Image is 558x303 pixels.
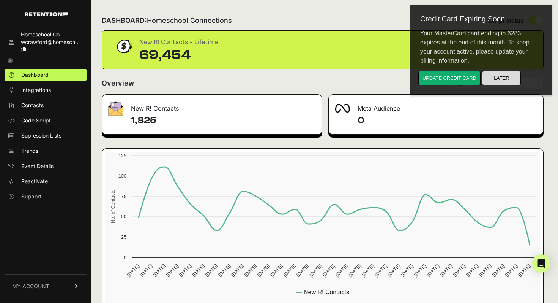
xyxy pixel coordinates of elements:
[5,175,87,187] a: Reactivate
[25,12,68,16] img: Retention.com
[102,15,232,26] h2: DASHBOARD:
[217,263,232,278] text: [DATE]
[5,130,87,142] a: Supression Lists
[21,39,80,45] span: wcrawford@homesch...
[5,274,87,298] a: MY ACCOUNT
[21,86,51,94] span: Integrations
[5,23,137,71] div: Your MasterCard card ending in 6283 expires at the end of this month. To keep your account active...
[360,263,375,278] text: [DATE]
[118,153,126,159] text: 125
[139,48,218,63] div: 69,454
[5,160,87,172] a: Event Details
[21,178,48,185] span: Reactivate
[21,162,54,170] span: Event Details
[230,263,245,278] text: [DATE]
[5,69,87,81] a: Dashboard
[243,263,258,278] text: [DATE]
[121,234,126,240] text: 25
[329,95,543,117] div: Meta Audience
[321,263,336,278] text: [DATE]
[269,263,284,278] text: [DATE]
[102,95,322,117] div: New R! Contacts
[5,9,137,23] div: Credit Card Expiring Soon
[21,31,84,38] div: Homeschool Co...
[5,29,87,56] a: Homeschool Co... wcrawford@homesch...
[426,263,440,278] text: [DATE]
[126,263,140,278] text: [DATE]
[335,104,350,113] img: fa-meta-2f981b61bb99beabf952f7030308934f19ce035c18b003e963880cc3fabeebb7.png
[204,263,219,278] text: [DATE]
[21,102,44,109] span: Contacts
[295,263,310,278] text: [DATE]
[139,263,153,278] text: [DATE]
[118,173,126,179] text: 100
[121,214,126,219] text: 50
[386,263,401,278] text: [DATE]
[191,263,206,278] text: [DATE]
[308,263,323,278] text: [DATE]
[374,263,388,278] text: [DATE]
[108,101,123,116] img: fa-envelope-19ae18322b30453b285274b1b8af3d052b27d846a4fbe8435d1a52b978f639a2.png
[139,37,218,48] div: New R! Contacts - Lifetime
[334,263,349,278] text: [DATE]
[282,263,297,278] text: [DATE]
[21,147,38,155] span: Trends
[102,78,134,89] h2: Overview
[131,114,316,127] h4: 1,825
[517,263,532,278] text: [DATE]
[5,114,87,127] a: Code Script
[304,289,349,295] text: New R! Contacts
[439,263,454,278] text: [DATE]
[256,263,271,278] text: [DATE]
[452,263,467,278] text: [DATE]
[358,114,537,127] h4: 0
[21,117,51,124] span: Code Script
[110,190,116,223] text: No. of Contacts
[491,263,506,278] text: [DATE]
[72,71,111,85] button: Later
[147,16,232,24] span: Homeschool Connections
[12,282,49,290] span: MY ACCOUNT
[532,254,550,273] div: Open Intercom Messenger
[21,71,49,79] span: Dashboard
[165,263,180,278] text: [DATE]
[21,132,61,140] span: Supression Lists
[5,99,87,111] a: Contacts
[504,263,519,278] text: [DATE]
[178,263,192,278] text: [DATE]
[347,263,362,278] text: [DATE]
[21,193,41,200] span: Support
[413,263,427,278] text: [DATE]
[5,190,87,203] a: Support
[114,37,133,56] img: dollar-coin-05c43ed7efb7bc0c12610022525b4bbbb207c7efeef5aecc26f025e68dcafac9.png
[124,255,126,260] text: 0
[478,263,493,278] text: [DATE]
[465,263,479,278] text: [DATE]
[152,263,167,278] text: [DATE]
[5,84,87,96] a: Integrations
[121,194,126,199] text: 75
[5,145,87,157] a: Trends
[399,263,414,278] text: [DATE]
[8,71,71,85] button: Update credit card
